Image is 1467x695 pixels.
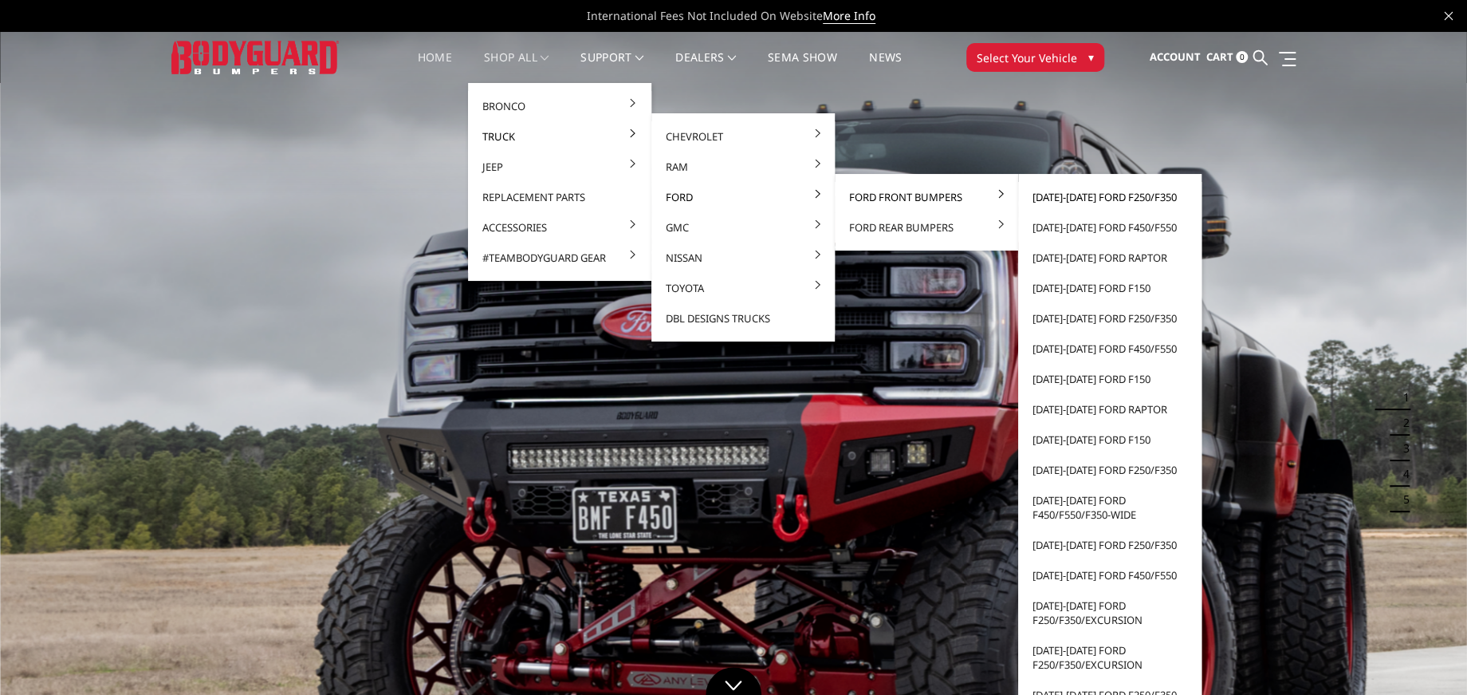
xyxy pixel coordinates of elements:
button: 5 of 5 [1394,487,1410,512]
span: 0 [1236,51,1248,63]
button: 2 of 5 [1394,410,1410,436]
button: 4 of 5 [1394,461,1410,487]
a: #TeamBodyguard Gear [474,243,645,273]
a: More Info [823,8,875,24]
a: Account [1150,36,1201,79]
a: [DATE]-[DATE] Ford F450/F550 [1025,560,1195,590]
span: Cart [1206,49,1233,64]
a: [DATE]-[DATE] Ford Raptor [1025,243,1195,273]
a: Dealers [675,52,736,83]
span: Account [1150,49,1201,64]
a: [DATE]-[DATE] Ford F150 [1025,364,1195,394]
a: Chevrolet [658,121,828,152]
a: Click to Down [706,667,761,695]
a: Bronco [474,91,645,121]
a: [DATE]-[DATE] Ford F250/F350/Excursion [1025,590,1195,635]
a: Nissan [658,243,828,273]
a: Ram [658,152,828,182]
button: 1 of 5 [1394,385,1410,410]
a: [DATE]-[DATE] Ford F250/F350/Excursion [1025,635,1195,680]
a: Support [580,52,643,83]
a: Toyota [658,273,828,303]
a: Ford Front Bumpers [841,182,1012,212]
a: [DATE]-[DATE] Ford F250/F350 [1025,530,1195,560]
a: SEMA Show [768,52,837,83]
img: BODYGUARD BUMPERS [171,41,339,73]
a: [DATE]-[DATE] Ford F150 [1025,273,1195,303]
a: Home [418,52,452,83]
a: News [869,52,902,83]
a: Jeep [474,152,645,182]
a: [DATE]-[DATE] Ford F450/F550 [1025,334,1195,364]
a: Ford Rear Bumpers [841,212,1012,243]
a: Truck [474,121,645,152]
a: [DATE]-[DATE] Ford F450/F550/F350-wide [1025,485,1195,530]
span: Select Your Vehicle [977,49,1077,66]
a: [DATE]-[DATE] Ford F150 [1025,425,1195,455]
a: [DATE]-[DATE] Ford F250/F350 [1025,303,1195,334]
a: [DATE]-[DATE] Ford F250/F350 [1025,182,1195,212]
a: [DATE]-[DATE] Ford F450/F550 [1025,212,1195,243]
a: Cart 0 [1206,36,1248,79]
a: DBL Designs Trucks [658,303,828,334]
a: Replacement Parts [474,182,645,212]
a: [DATE]-[DATE] Ford F250/F350 [1025,455,1195,485]
a: GMC [658,212,828,243]
button: Select Your Vehicle [966,43,1104,72]
a: [DATE]-[DATE] Ford Raptor [1025,394,1195,425]
a: shop all [484,52,549,83]
button: 3 of 5 [1394,436,1410,461]
a: Ford [658,182,828,212]
span: ▾ [1088,49,1094,65]
a: Accessories [474,212,645,243]
iframe: Chat Widget [1387,618,1467,695]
